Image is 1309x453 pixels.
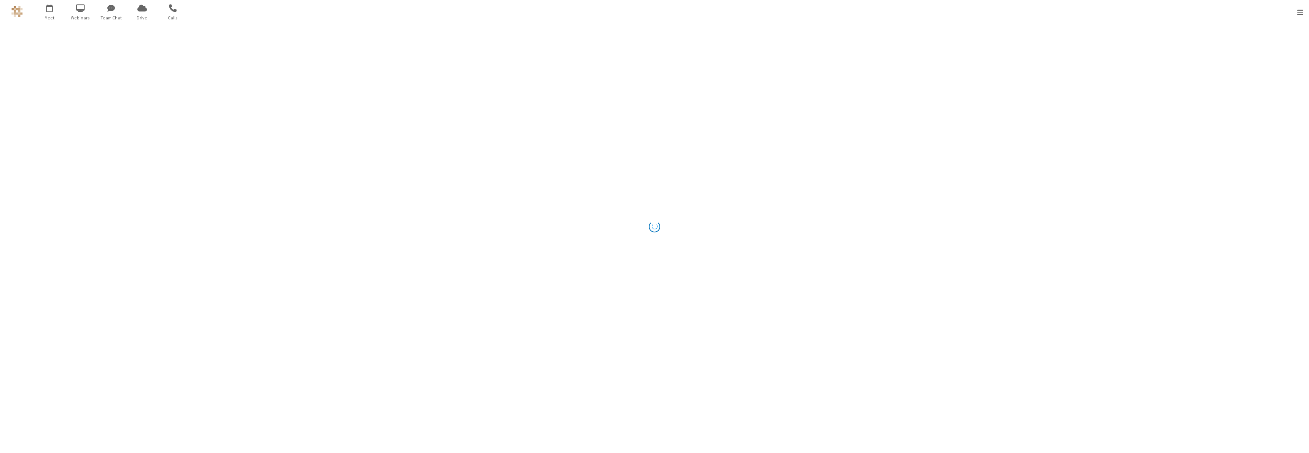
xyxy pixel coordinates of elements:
[35,14,64,21] span: Meet
[11,6,23,17] img: QA Selenium DO NOT DELETE OR CHANGE
[66,14,95,21] span: Webinars
[159,14,187,21] span: Calls
[97,14,126,21] span: Team Chat
[128,14,156,21] span: Drive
